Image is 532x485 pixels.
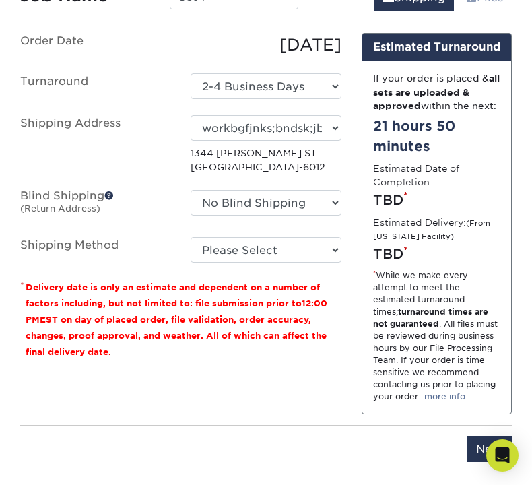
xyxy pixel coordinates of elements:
[373,190,500,210] div: TBD
[373,269,500,403] div: While we make every attempt to meet the estimated turnaround times; . All files must be reviewed ...
[10,33,180,57] label: Order Date
[373,71,500,112] div: If your order is placed & within the next:
[373,116,500,156] div: 21 hours 50 minutes
[373,306,488,329] strong: turnaround times are not guaranteed
[180,33,351,57] div: [DATE]
[486,439,519,472] div: Open Intercom Messenger
[373,162,500,189] label: Estimated Date of Completion:
[26,282,327,357] small: Delivery date is only an estimate and dependent on a number of factors including, but not limited...
[10,73,180,99] label: Turnaround
[373,216,500,243] label: Estimated Delivery:
[10,115,180,174] label: Shipping Address
[424,391,465,401] a: more info
[3,444,114,480] iframe: Google Customer Reviews
[10,237,180,263] label: Shipping Method
[20,203,100,214] small: (Return Address)
[362,34,511,61] div: Estimated Turnaround
[467,437,512,462] input: Next
[373,244,500,264] div: TBD
[10,190,180,221] label: Blind Shipping
[191,146,341,174] p: 1344 [PERSON_NAME] ST [GEOGRAPHIC_DATA]-6012
[373,73,500,111] strong: all sets are uploaded & approved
